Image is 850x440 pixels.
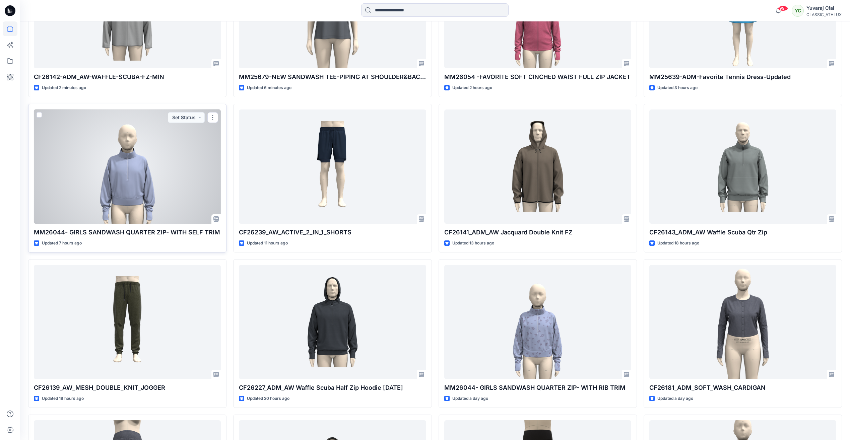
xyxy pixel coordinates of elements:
p: CF26239_AW_ACTIVE_2_IN_1_SHORTS [239,228,426,237]
p: Updated 2 minutes ago [42,84,86,91]
div: CLASSIC_ATHLUX [806,12,842,17]
a: CF26181_ADM_SOFT_WASH_CARDIGAN [649,265,836,379]
a: CF26139_AW_MESH_DOUBLE_KNIT_JOGGER [34,265,221,379]
p: MM25679-NEW SANDWASH TEE-PIPING AT SHOULDER&BACK YOKE [239,72,426,82]
p: Updated 7 hours ago [42,240,82,247]
a: MM26044- GIRLS SANDWASH QUARTER ZIP- WITH SELF TRIM [34,109,221,224]
p: Updated 13 hours ago [452,240,494,247]
p: MM26044- GIRLS SANDWASH QUARTER ZIP- WITH SELF TRIM [34,228,221,237]
p: Updated 18 hours ago [657,240,699,247]
p: MM26044- GIRLS SANDWASH QUARTER ZIP- WITH RIB TRIM [444,383,631,392]
span: 99+ [778,6,788,11]
p: CF26143_ADM_AW Waffle Scuba Qtr Zip [649,228,836,237]
div: Yuvaraj Cfai [806,4,842,12]
p: Updated 11 hours ago [247,240,288,247]
a: CF26239_AW_ACTIVE_2_IN_1_SHORTS [239,109,426,224]
p: CF26141_ADM_AW Jacquard Double Knit FZ [444,228,631,237]
a: MM26044- GIRLS SANDWASH QUARTER ZIP- WITH RIB TRIM [444,265,631,379]
p: CF26181_ADM_SOFT_WASH_CARDIGAN [649,383,836,392]
p: Updated 2 hours ago [452,84,492,91]
p: Updated 18 hours ago [42,395,84,402]
a: CF26143_ADM_AW Waffle Scuba Qtr Zip [649,109,836,224]
p: Updated a day ago [452,395,488,402]
p: CF26227_ADM_AW Waffle Scuba Half Zip Hoodie [DATE] [239,383,426,392]
a: CF26227_ADM_AW Waffle Scuba Half Zip Hoodie 26SEP25 [239,265,426,379]
p: CF26139_AW_MESH_DOUBLE_KNIT_JOGGER [34,383,221,392]
a: CF26141_ADM_AW Jacquard Double Knit FZ [444,109,631,224]
p: CF26142-ADM_AW-WAFFLE-SCUBA-FZ-MIN [34,72,221,82]
p: Updated 20 hours ago [247,395,289,402]
p: Updated 6 minutes ago [247,84,291,91]
p: Updated a day ago [657,395,693,402]
p: MM26054 -FAVORITE SOFT CINCHED WAIST FULL ZIP JACKET [444,72,631,82]
p: MM25639-ADM-Favorite Tennis Dress-Updated [649,72,836,82]
div: YC [792,5,804,17]
p: Updated 3 hours ago [657,84,698,91]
